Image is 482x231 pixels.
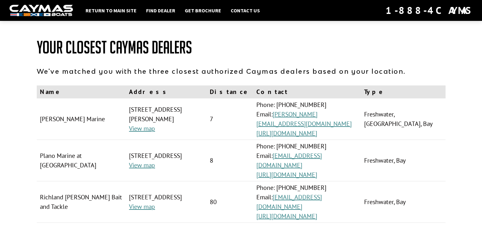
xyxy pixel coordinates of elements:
[256,152,322,169] a: [EMAIL_ADDRESS][DOMAIN_NAME]
[126,140,207,181] td: [STREET_ADDRESS]
[10,5,73,16] img: white-logo-c9c8dbefe5ff5ceceb0f0178aa75bf4bb51f6bca0971e226c86eb53dfe498488.png
[126,85,207,98] th: Address
[207,85,253,98] th: Distance
[256,171,317,179] a: [URL][DOMAIN_NAME]
[126,181,207,223] td: [STREET_ADDRESS]
[207,181,253,223] td: 80
[37,38,446,57] h1: Your Closest Caymas Dealers
[361,98,445,140] td: Freshwater, [GEOGRAPHIC_DATA], Bay
[143,6,178,15] a: Find Dealer
[126,98,207,140] td: [STREET_ADDRESS][PERSON_NAME]
[361,85,445,98] th: Type
[253,85,361,98] th: Contact
[37,66,446,76] p: We've matched you with the three closest authorized Caymas dealers based on your location.
[129,124,155,133] a: View map
[207,98,253,140] td: 7
[253,140,361,181] td: Phone: [PHONE_NUMBER] Email:
[129,203,155,211] a: View map
[182,6,224,15] a: Get Brochure
[37,181,126,223] td: Richland [PERSON_NAME] Bait and Tackle
[129,161,155,169] a: View map
[37,98,126,140] td: [PERSON_NAME] Marine
[386,3,472,17] div: 1-888-4CAYMAS
[37,140,126,181] td: Plano Marine at [GEOGRAPHIC_DATA]
[361,140,445,181] td: Freshwater, Bay
[361,181,445,223] td: Freshwater, Bay
[256,212,317,220] a: [URL][DOMAIN_NAME]
[207,140,253,181] td: 8
[253,98,361,140] td: Phone: [PHONE_NUMBER] Email:
[228,6,263,15] a: Contact Us
[82,6,140,15] a: Return to main site
[253,181,361,223] td: Phone: [PHONE_NUMBER] Email:
[256,129,317,137] a: [URL][DOMAIN_NAME]
[37,85,126,98] th: Name
[256,193,322,211] a: [EMAIL_ADDRESS][DOMAIN_NAME]
[256,110,352,128] a: [PERSON_NAME][EMAIL_ADDRESS][DOMAIN_NAME]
